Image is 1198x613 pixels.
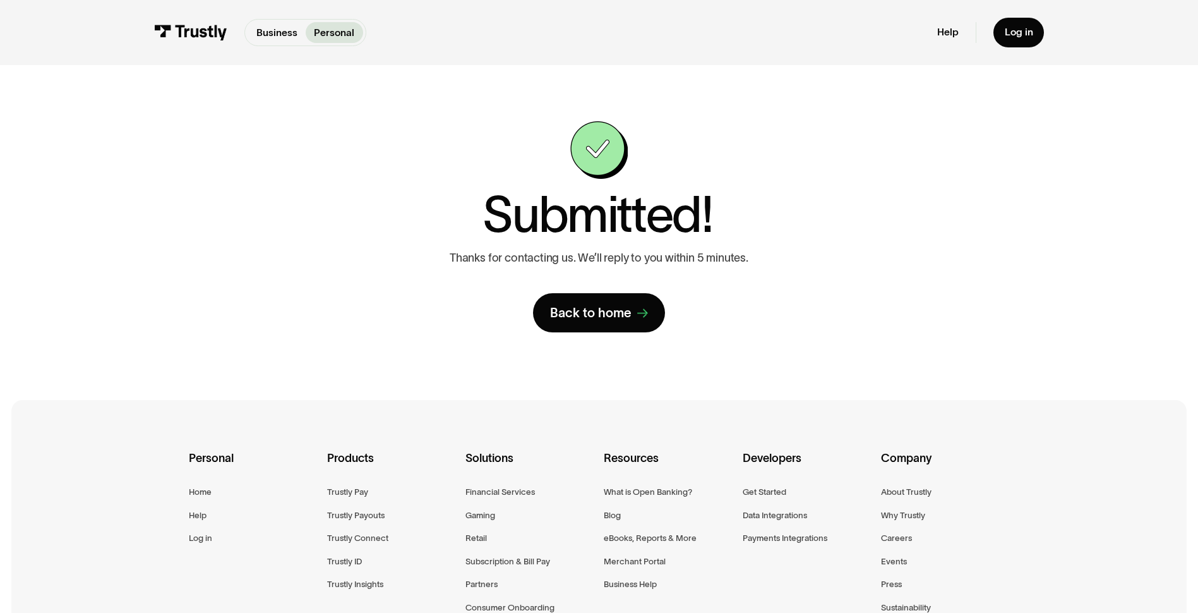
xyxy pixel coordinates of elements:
a: Personal [306,22,363,42]
a: Trustly Connect [327,531,388,545]
a: Why Trustly [881,508,925,523]
div: Products [327,449,455,485]
a: Log in [189,531,212,545]
div: Personal [189,449,317,485]
a: Back to home [533,293,666,332]
a: Gaming [465,508,495,523]
a: Careers [881,531,912,545]
a: Help [189,508,207,523]
a: Merchant Portal [604,554,666,569]
a: Get Started [743,485,786,499]
a: Events [881,554,907,569]
div: Log in [1005,26,1033,39]
h1: Submitted! [482,190,713,240]
img: Trustly Logo [154,25,227,40]
a: eBooks, Reports & More [604,531,697,545]
a: Trustly ID [327,554,362,569]
div: Developers [743,449,871,485]
a: Blog [604,508,621,523]
a: Help [937,26,959,39]
a: Partners [465,577,498,592]
a: Trustly Insights [327,577,383,592]
a: Log in [993,18,1045,47]
a: Press [881,577,902,592]
a: Business [248,22,306,42]
p: Personal [314,25,354,40]
a: Data Integrations [743,508,807,523]
a: Financial Services [465,485,535,499]
div: Solutions [465,449,594,485]
div: Resources [604,449,732,485]
a: Trustly Payouts [327,508,385,523]
a: Trustly Pay [327,485,368,499]
a: Subscription & Bill Pay [465,554,550,569]
a: What is Open Banking? [604,485,692,499]
a: Home [189,485,212,499]
a: About Trustly [881,485,931,499]
p: Thanks for contacting us. We’ll reply to you within 5 minutes. [450,252,748,265]
div: Back to home [550,305,632,321]
a: Business Help [604,577,657,592]
a: Retail [465,531,487,545]
div: Company [881,449,1009,485]
p: Business [256,25,297,40]
a: Payments Integrations [743,531,827,545]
